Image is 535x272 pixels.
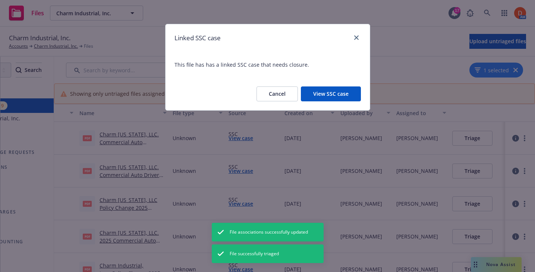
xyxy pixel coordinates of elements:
span: File associations successfully updated [230,229,308,235]
button: View SSC case [301,86,361,101]
a: close [352,33,361,42]
h1: Linked SSC case [174,33,221,43]
button: Cancel [257,86,298,101]
span: This file has has a linked SSC case that needs closure. [166,52,370,78]
span: File successfully triaged [230,250,279,257]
